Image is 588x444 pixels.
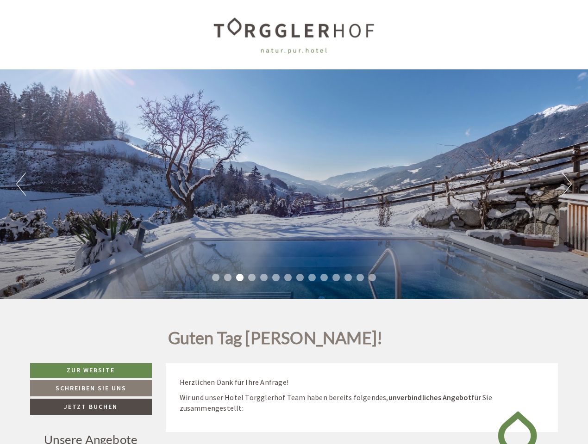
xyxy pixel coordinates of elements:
p: Herzlichen Dank für Ihre Anfrage! [180,377,544,388]
button: Senden [309,244,365,260]
div: [GEOGRAPHIC_DATA] [14,27,147,35]
div: [DATE] [165,7,199,23]
button: Next [562,173,572,196]
small: 01:47 [14,45,147,52]
a: Jetzt buchen [30,399,152,415]
p: Wir und unser Hotel Torgglerhof Team haben bereits folgendes, für Sie zusammengestellt: [180,392,544,413]
h1: Guten Tag [PERSON_NAME]! [168,329,383,352]
button: Previous [16,173,26,196]
strong: unverbindliches Angebot [388,393,472,402]
div: Guten Tag, wie können wir Ihnen helfen? [7,25,151,54]
a: Schreiben Sie uns [30,380,152,396]
a: Zur Website [30,363,152,378]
